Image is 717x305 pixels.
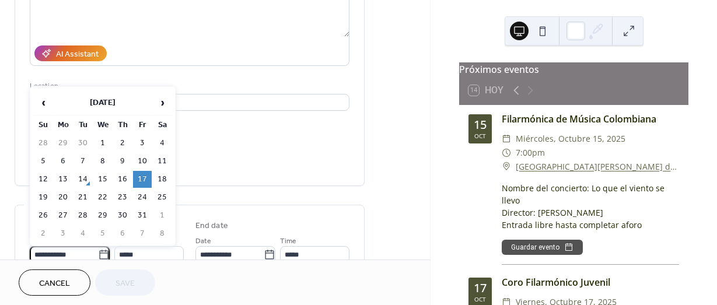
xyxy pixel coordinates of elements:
div: ​ [502,146,511,160]
span: Cancel [39,278,70,290]
td: 21 [74,189,92,206]
td: 5 [34,153,53,170]
td: 1 [153,207,172,224]
div: oct [474,296,486,302]
th: Su [34,117,53,134]
td: 3 [54,225,72,242]
td: 26 [34,207,53,224]
div: oct [474,133,486,139]
button: AI Assistant [34,45,107,61]
div: Coro Filarmónico Juvenil [502,275,679,289]
td: 19 [34,189,53,206]
th: [DATE] [54,90,152,115]
span: 7:00pm [516,146,545,160]
td: 23 [113,189,132,206]
div: Nombre del concierto: Lo que el viento se llevo Director: [PERSON_NAME] Entrada libre hasta compl... [502,182,679,231]
td: 22 [93,189,112,206]
td: 15 [93,171,112,188]
th: Mo [54,117,72,134]
td: 6 [54,153,72,170]
div: AI Assistant [56,48,99,61]
td: 30 [113,207,132,224]
td: 7 [74,153,92,170]
td: 7 [133,225,152,242]
th: Fr [133,117,152,134]
th: Th [113,117,132,134]
td: 14 [74,171,92,188]
td: 5 [93,225,112,242]
td: 4 [74,225,92,242]
a: [GEOGRAPHIC_DATA][PERSON_NAME] del concierto [516,160,679,174]
td: 18 [153,171,172,188]
td: 29 [54,135,72,152]
th: Sa [153,117,172,134]
td: 11 [153,153,172,170]
td: 20 [54,189,72,206]
td: 24 [133,189,152,206]
div: End date [195,220,228,232]
td: 8 [93,153,112,170]
td: 31 [133,207,152,224]
td: 13 [54,171,72,188]
td: 16 [113,171,132,188]
td: 28 [34,135,53,152]
button: Guardar evento [502,240,583,255]
th: Tu [74,117,92,134]
span: Date [195,235,211,247]
td: 25 [153,189,172,206]
td: 10 [133,153,152,170]
span: › [153,91,171,114]
span: ‹ [34,91,52,114]
td: 29 [93,207,112,224]
td: 28 [74,207,92,224]
td: 1 [93,135,112,152]
div: ​ [502,132,511,146]
td: 8 [153,225,172,242]
td: 12 [34,171,53,188]
td: 3 [133,135,152,152]
div: ​ [502,160,511,174]
span: Time [280,235,296,247]
div: Próximos eventos [459,62,688,76]
td: 9 [113,153,132,170]
td: 27 [54,207,72,224]
th: We [93,117,112,134]
td: 6 [113,225,132,242]
td: 30 [74,135,92,152]
td: 2 [34,225,53,242]
td: 4 [153,135,172,152]
td: 17 [133,171,152,188]
div: 17 [474,282,487,294]
div: Location [30,80,347,92]
div: 15 [474,119,487,131]
button: Cancel [19,269,90,296]
div: Filarmónica de Música Colombiana [502,112,679,126]
span: miércoles, octubre 15, 2025 [516,132,625,146]
td: 2 [113,135,132,152]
